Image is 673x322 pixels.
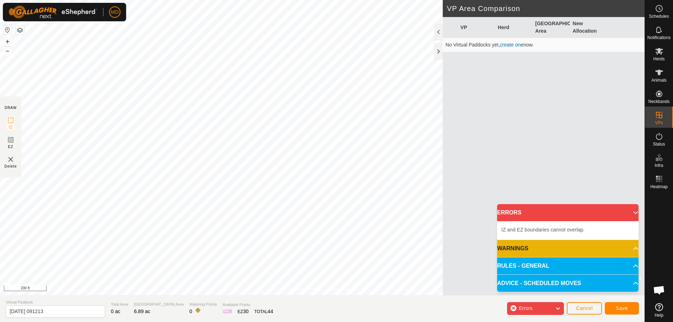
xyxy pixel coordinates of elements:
[497,257,639,274] p-accordion-header: RULES - GENERAL
[570,17,607,38] th: New Allocation
[655,313,663,317] span: Help
[655,121,663,125] span: VPs
[111,301,128,307] span: Total Area
[16,26,24,34] button: Map Layers
[189,301,217,307] span: Watering Points
[497,279,581,288] span: ADVICE - SCHEDULED MOVES
[648,99,669,104] span: Neckbands
[134,309,150,314] span: 6.89 ac
[6,299,105,305] span: Virtual Paddock
[497,244,528,253] span: WARNINGS
[3,26,12,34] button: Reset Map
[655,163,663,168] span: Infra
[616,305,628,311] span: Save
[226,309,232,314] span: 28
[648,279,670,301] div: Open chat
[243,309,249,314] span: 30
[497,204,639,221] p-accordion-header: ERRORS
[653,142,665,146] span: Status
[653,57,664,61] span: Herds
[134,301,184,307] span: [GEOGRAPHIC_DATA] Area
[447,4,645,13] h2: VP Area Comparison
[649,14,669,18] span: Schedules
[650,185,668,189] span: Heatmap
[222,302,273,308] span: Available Points
[519,305,532,311] span: Errors
[268,309,273,314] span: 44
[497,275,639,292] p-accordion-header: ADVICE - SCHEDULED MOVES
[3,47,12,55] button: –
[500,42,523,48] a: create one
[497,240,639,257] p-accordion-header: WARNINGS
[495,17,532,38] th: Herd
[111,9,119,16] span: MD
[5,105,17,110] div: DRAW
[647,36,671,40] span: Notifications
[294,286,321,292] a: Privacy Policy
[254,308,273,315] div: TOTAL
[8,144,14,149] span: EZ
[111,309,120,314] span: 0 ac
[497,208,521,217] span: ERRORS
[605,302,639,315] button: Save
[5,164,17,169] span: Delete
[497,221,639,240] p-accordion-content: ERRORS
[6,155,15,164] img: VP
[458,17,495,38] th: VP
[532,17,570,38] th: [GEOGRAPHIC_DATA] Area
[189,309,192,314] span: 0
[9,125,13,130] span: IZ
[443,38,645,52] td: No Virtual Paddocks yet, now.
[651,78,667,82] span: Animals
[3,37,12,46] button: +
[238,308,249,315] div: EZ
[329,286,350,292] a: Contact Us
[645,300,673,320] a: Help
[497,262,549,270] span: RULES - GENERAL
[576,305,593,311] span: Cancel
[567,302,602,315] button: Cancel
[501,227,585,233] span: IZ and EZ boundaries cannot overlap.
[9,6,97,18] img: Gallagher Logo
[222,308,232,315] div: IZ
